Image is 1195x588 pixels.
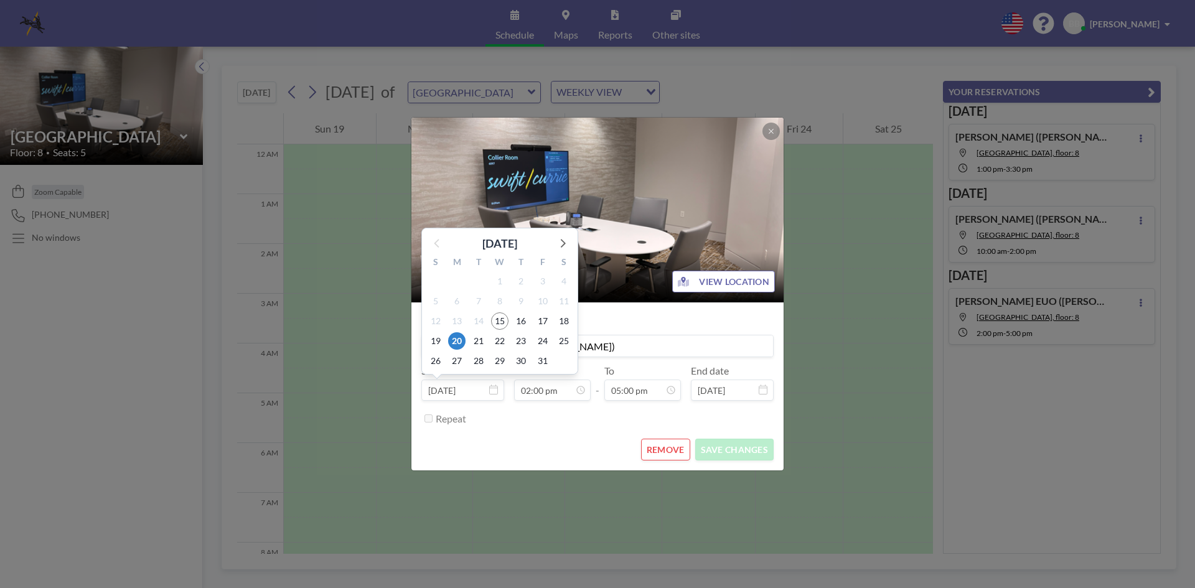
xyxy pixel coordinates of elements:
div: [DATE] [482,235,517,252]
label: Repeat [436,413,466,425]
div: T [510,255,532,271]
span: Wednesday, October 22, 2025 [491,332,508,350]
span: Saturday, October 18, 2025 [555,312,573,330]
span: Tuesday, October 7, 2025 [470,292,487,310]
span: Friday, October 3, 2025 [534,273,551,290]
span: Saturday, October 11, 2025 [555,292,573,310]
h2: [GEOGRAPHIC_DATA] [426,261,770,280]
span: Thursday, October 23, 2025 [512,332,530,350]
span: Thursday, October 9, 2025 [512,292,530,310]
span: Saturday, October 25, 2025 [555,332,573,350]
label: End date [691,365,729,377]
span: Sunday, October 5, 2025 [427,292,444,310]
span: Wednesday, October 29, 2025 [491,352,508,370]
span: Monday, October 13, 2025 [448,312,466,330]
span: Monday, October 6, 2025 [448,292,466,310]
span: Thursday, October 16, 2025 [512,312,530,330]
span: Sunday, October 19, 2025 [427,332,444,350]
button: REMOVE [641,439,690,460]
div: S [553,255,574,271]
span: - [596,369,599,396]
span: Wednesday, October 1, 2025 [491,273,508,290]
button: VIEW LOCATION [672,271,775,292]
div: F [532,255,553,271]
span: Friday, October 24, 2025 [534,332,551,350]
span: Wednesday, October 15, 2025 [491,312,508,330]
span: Monday, October 27, 2025 [448,352,466,370]
span: Thursday, October 30, 2025 [512,352,530,370]
div: S [425,255,446,271]
span: Saturday, October 4, 2025 [555,273,573,290]
span: Tuesday, October 14, 2025 [470,312,487,330]
div: W [489,255,510,271]
label: To [604,365,614,377]
span: Monday, October 20, 2025 [448,332,466,350]
img: 537.png [411,70,785,350]
span: Wednesday, October 8, 2025 [491,292,508,310]
div: M [446,255,467,271]
button: SAVE CHANGES [695,439,774,460]
input: (No title) [422,335,773,357]
span: Tuesday, October 21, 2025 [470,332,487,350]
span: Thursday, October 2, 2025 [512,273,530,290]
span: Friday, October 10, 2025 [534,292,551,310]
span: Tuesday, October 28, 2025 [470,352,487,370]
span: Friday, October 17, 2025 [534,312,551,330]
div: T [468,255,489,271]
span: Sunday, October 26, 2025 [427,352,444,370]
span: Friday, October 31, 2025 [534,352,551,370]
span: Sunday, October 12, 2025 [427,312,444,330]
